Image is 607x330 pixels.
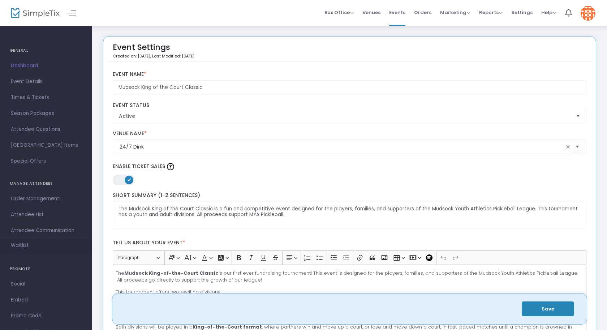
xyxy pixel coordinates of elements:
img: question-mark [167,163,174,170]
span: Event Details [11,77,81,86]
div: Event Settings [113,40,194,61]
label: Event Status [113,102,587,109]
span: , Last Modified: [DATE] [150,53,194,59]
button: Paragraph [114,252,163,263]
label: Event Name [113,71,587,78]
span: Short Summary (1-2 Sentences) [113,192,200,199]
p: This tournament offers two exciting divisions: [116,288,583,296]
span: Box Office [324,9,354,16]
span: Orders [414,3,431,22]
button: Select [573,109,583,123]
input: Enter Event Name [113,80,587,95]
span: Attendee Questions [11,125,81,134]
span: Attendee List [11,210,81,219]
button: Save [522,301,574,316]
span: Events [389,3,405,22]
span: Active [119,112,571,120]
label: Enable Ticket Sales [113,161,587,172]
span: clear [564,142,572,151]
span: Attendee Communication [11,226,81,235]
span: [GEOGRAPHIC_DATA] Items [11,141,81,150]
span: Settings [511,3,533,22]
input: Select Venue [120,143,564,151]
label: Venue Name [113,130,587,137]
span: ON [127,178,131,181]
span: Waitlist [11,242,29,249]
h4: PROMOTE [10,262,82,276]
h4: GENERAL [10,43,82,58]
span: Reports [479,9,503,16]
span: Order Management [11,194,81,203]
span: Paragraph [117,253,155,262]
span: Special Offers [11,157,81,166]
span: Embed [11,295,81,305]
span: Venues [362,3,380,22]
p: The is our first ever fundraising tournament! This event is designed for the players, families, a... [116,270,583,284]
span: Promo Code [11,311,81,321]
strong: Mudsock King-of-the-Court Classic [124,270,219,277]
span: Marketing [440,9,470,16]
p: Created on: [DATE] [113,53,194,59]
label: Tell us about your event [109,236,590,250]
span: Help [541,9,556,16]
span: Dashboard [11,61,81,70]
span: Social [11,279,81,289]
button: Select [572,140,582,154]
div: Editor toolbar [113,250,587,265]
span: Season Packages [11,109,81,118]
span: Times & Tickets [11,93,81,102]
h4: MANAGE ATTENDEES [10,176,82,191]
